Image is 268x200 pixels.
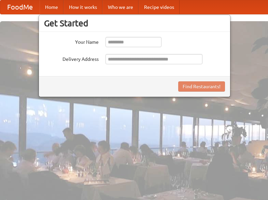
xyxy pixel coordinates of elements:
[0,0,40,14] a: FoodMe
[44,18,225,28] h3: Get Started
[102,0,139,14] a: Who we are
[139,0,180,14] a: Recipe videos
[44,37,99,45] label: Your Name
[40,0,64,14] a: Home
[64,0,102,14] a: How it works
[178,81,225,92] button: Find Restaurants!
[44,54,99,63] label: Delivery Address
